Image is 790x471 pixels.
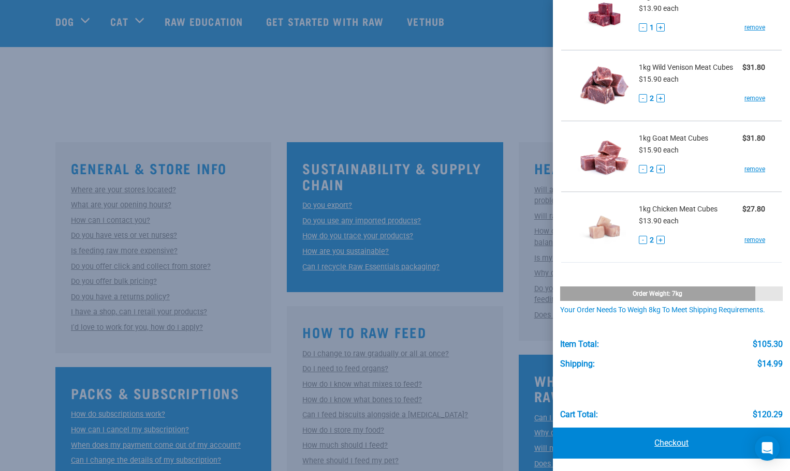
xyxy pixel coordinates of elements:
[639,217,679,225] span: $13.90 each
[639,4,679,12] span: $13.90 each
[639,133,708,144] span: 1kg Goat Meat Cubes
[639,23,647,32] button: -
[744,235,765,245] a: remove
[753,410,783,419] div: $120.29
[560,410,598,419] div: Cart total:
[650,22,654,33] span: 1
[578,201,631,254] img: Chicken Meat Cubes
[757,359,783,369] div: $14.99
[744,94,765,103] a: remove
[578,130,631,183] img: Goat Meat Cubes
[742,134,765,142] strong: $31.80
[560,359,595,369] div: Shipping:
[639,204,718,215] span: 1kg Chicken Meat Cubes
[656,236,665,244] button: +
[742,63,765,71] strong: $31.80
[656,165,665,173] button: +
[639,75,679,83] span: $15.90 each
[639,165,647,173] button: -
[650,93,654,104] span: 2
[639,94,647,102] button: -
[639,62,733,73] span: 1kg Wild Venison Meat Cubes
[744,164,765,174] a: remove
[578,59,631,112] img: Wild Venison Meat Cubes
[553,428,790,459] a: Checkout
[650,235,654,246] span: 2
[639,236,647,244] button: -
[656,23,665,32] button: +
[742,205,765,213] strong: $27.80
[639,146,679,154] span: $15.90 each
[753,340,783,349] div: $105.30
[560,286,755,301] div: Order weight: 7kg
[656,94,665,102] button: +
[755,436,780,461] div: Open Intercom Messenger
[560,306,783,314] div: Your order needs to weigh 8kg to meet shipping requirements.
[744,23,765,32] a: remove
[650,164,654,175] span: 2
[560,340,599,349] div: Item Total:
